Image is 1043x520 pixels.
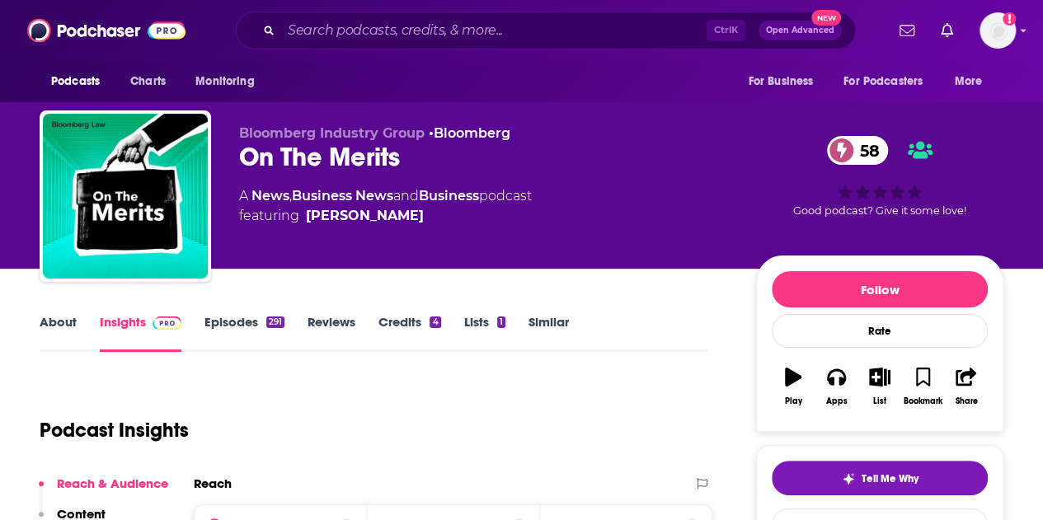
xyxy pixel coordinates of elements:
span: Open Advanced [766,26,834,35]
a: Credits4 [378,314,440,352]
span: Charts [130,70,166,93]
button: Follow [772,271,988,307]
button: Share [945,357,988,416]
button: List [858,357,901,416]
div: Rate [772,314,988,348]
div: 4 [430,316,440,328]
a: Lists1 [464,314,505,352]
a: Business [419,188,479,204]
div: 58Good podcast? Give it some love! [756,125,1003,227]
button: Apps [815,357,857,416]
input: Search podcasts, credits, & more... [281,17,707,44]
button: tell me why sparkleTell Me Why [772,461,988,495]
span: More [955,70,983,93]
button: Bookmark [901,357,944,416]
img: tell me why sparkle [842,472,855,485]
span: featuring [239,206,532,226]
button: open menu [943,66,1003,97]
span: Good podcast? Give it some love! [793,204,966,217]
a: InsightsPodchaser Pro [100,314,181,352]
div: Apps [826,396,848,406]
button: Show profile menu [980,12,1016,49]
div: Share [955,396,977,406]
div: A podcast [239,186,532,226]
p: Reach & Audience [57,475,168,491]
img: Podchaser - Follow, Share and Rate Podcasts [27,15,186,46]
img: User Profile [980,12,1016,49]
span: Tell Me Why [862,472,918,485]
div: Play [785,396,802,406]
h2: Reach [194,475,232,491]
a: Show notifications dropdown [893,16,921,45]
a: About [40,314,77,352]
span: Monitoring [195,70,254,93]
a: Charts [120,66,176,97]
h1: Podcast Insights [40,418,189,443]
a: Reviews [308,314,355,352]
span: • [429,125,510,141]
a: Bloomberg [434,125,510,141]
a: David Schultz [306,206,424,226]
a: News [251,188,289,204]
button: open menu [40,66,121,97]
a: 58 [827,136,888,165]
a: Show notifications dropdown [934,16,960,45]
span: 58 [843,136,888,165]
img: On The Merits [43,114,208,279]
button: Open AdvancedNew [759,21,842,40]
svg: Add a profile image [1003,12,1016,26]
span: , [289,188,292,204]
button: Reach & Audience [39,475,168,506]
a: Business News [292,188,393,204]
span: Ctrl K [707,20,745,41]
span: Bloomberg Industry Group [239,125,425,141]
button: open menu [184,66,275,97]
span: and [393,188,419,204]
span: For Business [748,70,813,93]
span: Podcasts [51,70,100,93]
div: 1 [497,316,505,328]
span: Logged in as gmalloy [980,12,1016,49]
button: open menu [736,66,834,97]
div: 291 [266,316,284,328]
a: Episodes291 [204,314,284,352]
img: Podchaser Pro [153,316,181,330]
span: New [811,10,841,26]
button: Play [772,357,815,416]
div: Search podcasts, credits, & more... [236,12,856,49]
a: Similar [529,314,569,352]
div: List [873,396,886,406]
span: For Podcasters [843,70,923,93]
div: Bookmark [904,396,942,406]
button: open menu [833,66,947,97]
